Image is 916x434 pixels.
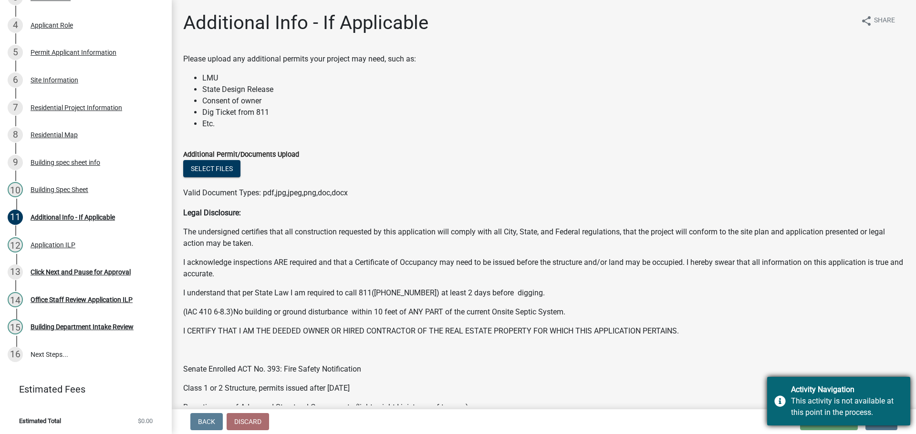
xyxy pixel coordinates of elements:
span: Back [198,418,215,425]
div: 5 [8,45,23,60]
div: Building Spec Sheet [31,186,88,193]
p: Please upload any additional permits your project may need, such as: [183,53,905,65]
li: Dig Ticket from 811 [202,107,905,118]
button: shareShare [853,11,903,30]
span: $0.00 [138,418,153,424]
div: Building spec sheet info [31,159,100,166]
div: 10 [8,182,23,197]
div: 8 [8,127,23,142]
div: Office Staff Review Application ILP [31,296,133,303]
button: Back [190,413,223,430]
div: Site Information [31,77,78,83]
p: Class 1 or 2 Structure, permits issued after [DATE] [183,383,905,394]
span: Valid Document Types: pdf,jpg,jpeg,png,doc,docx [183,188,348,197]
strong: Legal Disclosure: [183,208,241,217]
div: 4 [8,18,23,33]
a: Estimated Fees [8,380,156,399]
div: 14 [8,292,23,307]
div: Applicant Role [31,22,73,29]
div: Activity Navigation [791,384,903,395]
i: share [861,15,872,27]
p: I understand that per State Law I am required to call 811([PHONE_NUMBER]) at least 2 days before ... [183,287,905,299]
div: 9 [8,155,23,170]
p: I CERTIFY THAT I AM THE DEEDED OWNER OR HIRED CONTRACTOR OF THE REAL ESTATE PROPERTY FOR WHICH TH... [183,325,905,337]
div: 12 [8,237,23,252]
div: Click Next and Pause for Approval [31,269,131,275]
p: I acknowledge inspections ARE required and that a Certificate of Occupancy may need to be issued ... [183,257,905,280]
p: Senate Enrolled ACT No. 393: Fire Safety Notification [183,363,905,375]
li: Etc. [202,118,905,130]
span: Share [874,15,895,27]
div: This activity is not available at this point in the process. [791,395,903,418]
p: Reporting use of Advanced Structural Components (lightweight I-joist or roof trusses) [183,402,905,413]
li: Consent of owner [202,95,905,107]
div: 6 [8,72,23,88]
p: The undersigned certifies that all construction requested by this application will comply with al... [183,226,905,249]
label: Additional Permit/Documents Upload [183,151,299,158]
li: State Design Release [202,84,905,95]
div: Additional Info - If Applicable [31,214,115,221]
div: 16 [8,347,23,362]
div: Building Department Intake Review [31,323,134,330]
div: 13 [8,264,23,280]
h1: Additional Info - If Applicable [183,11,428,34]
span: Estimated Total [19,418,61,424]
li: LMU [202,72,905,84]
div: Residential Map [31,131,78,138]
div: 7 [8,100,23,115]
div: Permit Applicant Information [31,49,116,56]
button: Discard [227,413,269,430]
div: 11 [8,210,23,225]
button: Select files [183,160,240,177]
div: Residential Project Information [31,104,122,111]
div: 15 [8,319,23,334]
p: (IAC 410 6-8.3)No building or ground disturbance within 10 feet of ANY PART of the current Onsite... [183,306,905,318]
div: Application ILP [31,242,75,248]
